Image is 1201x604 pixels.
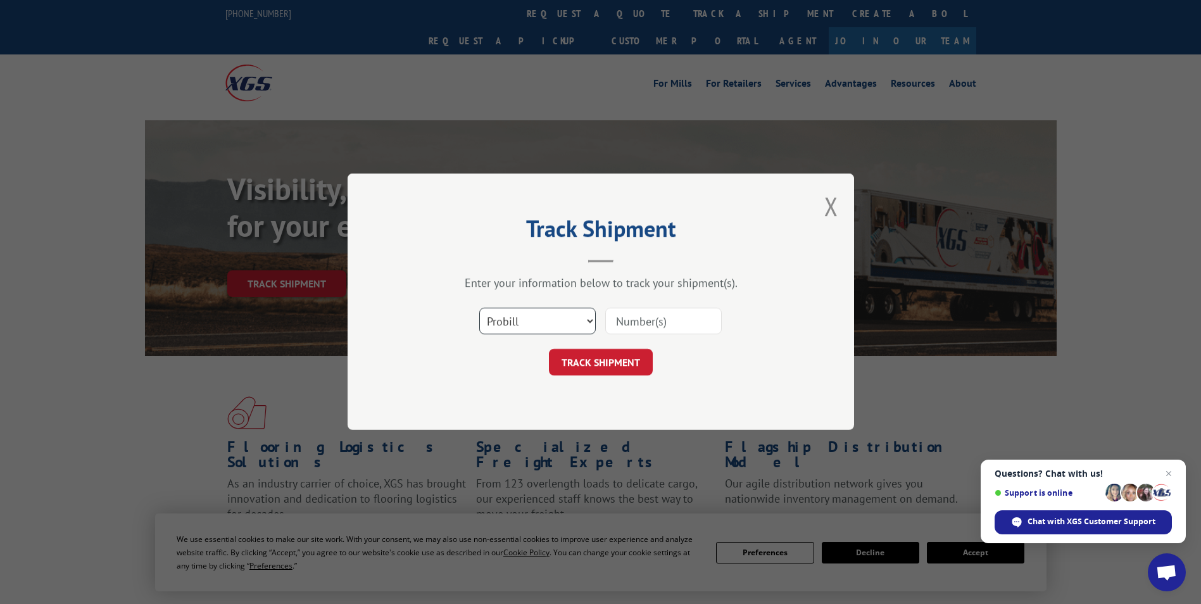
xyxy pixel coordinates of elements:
[549,349,653,376] button: TRACK SHIPMENT
[411,276,791,291] div: Enter your information below to track your shipment(s).
[411,220,791,244] h2: Track Shipment
[1028,516,1155,527] span: Chat with XGS Customer Support
[995,488,1101,498] span: Support is online
[1148,553,1186,591] div: Open chat
[995,469,1172,479] span: Questions? Chat with us!
[1161,466,1176,481] span: Close chat
[824,189,838,223] button: Close modal
[605,308,722,335] input: Number(s)
[995,510,1172,534] div: Chat with XGS Customer Support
